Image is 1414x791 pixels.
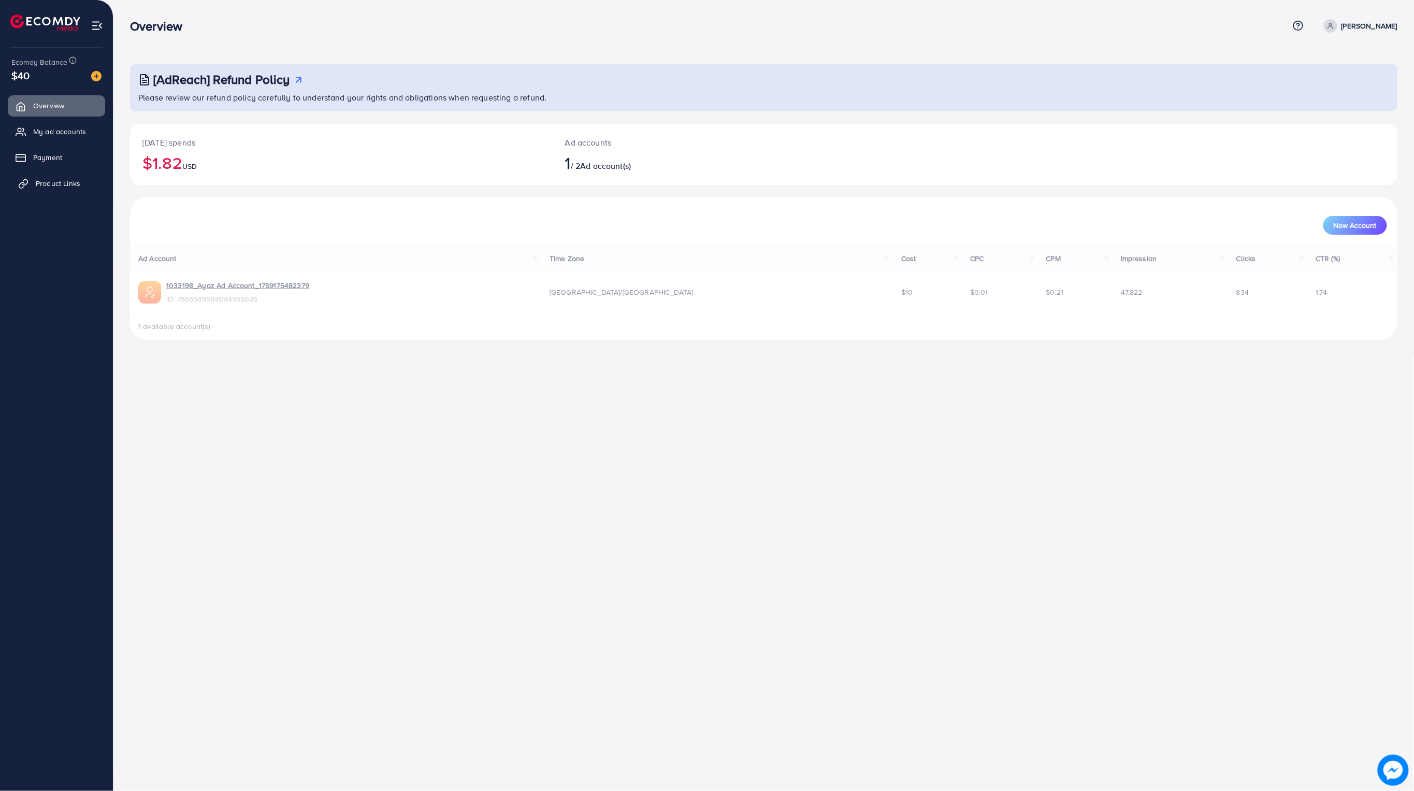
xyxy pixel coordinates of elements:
img: image [91,71,102,81]
p: [DATE] spends [142,136,540,149]
h2: / 2 [565,153,857,172]
span: Ad account(s) [580,160,631,171]
h3: Overview [130,19,191,34]
h3: [AdReach] Refund Policy [153,72,290,87]
a: Payment [8,147,105,168]
p: Ad accounts [565,136,857,149]
a: Overview [8,95,105,116]
img: logo [10,15,80,31]
span: My ad accounts [33,126,86,137]
h2: $1.82 [142,153,540,172]
a: Product Links [8,173,105,194]
p: Please review our refund policy carefully to understand your rights and obligations when requesti... [138,91,1391,104]
img: image [1379,756,1407,784]
span: New Account [1334,222,1377,229]
span: USD [182,161,197,171]
span: Payment [33,152,62,163]
button: New Account [1323,216,1387,235]
img: menu [91,20,103,32]
a: [PERSON_NAME] [1320,19,1397,33]
span: 1 [565,151,571,175]
span: Product Links [36,178,80,189]
span: Ecomdy Balance [11,57,67,67]
p: [PERSON_NAME] [1341,20,1397,32]
a: My ad accounts [8,121,105,142]
span: Overview [33,100,64,111]
span: $40 [11,68,30,83]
